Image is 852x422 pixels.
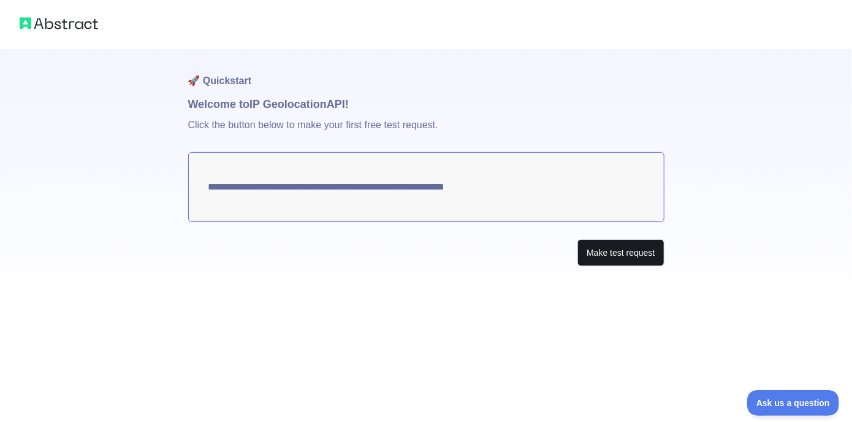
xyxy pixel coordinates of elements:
h1: 🚀 Quickstart [188,49,664,96]
h1: Welcome to IP Geolocation API! [188,96,664,113]
p: Click the button below to make your first free test request. [188,113,664,152]
img: Abstract logo [20,15,98,32]
iframe: Toggle Customer Support [747,390,840,416]
button: Make test request [577,239,664,267]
